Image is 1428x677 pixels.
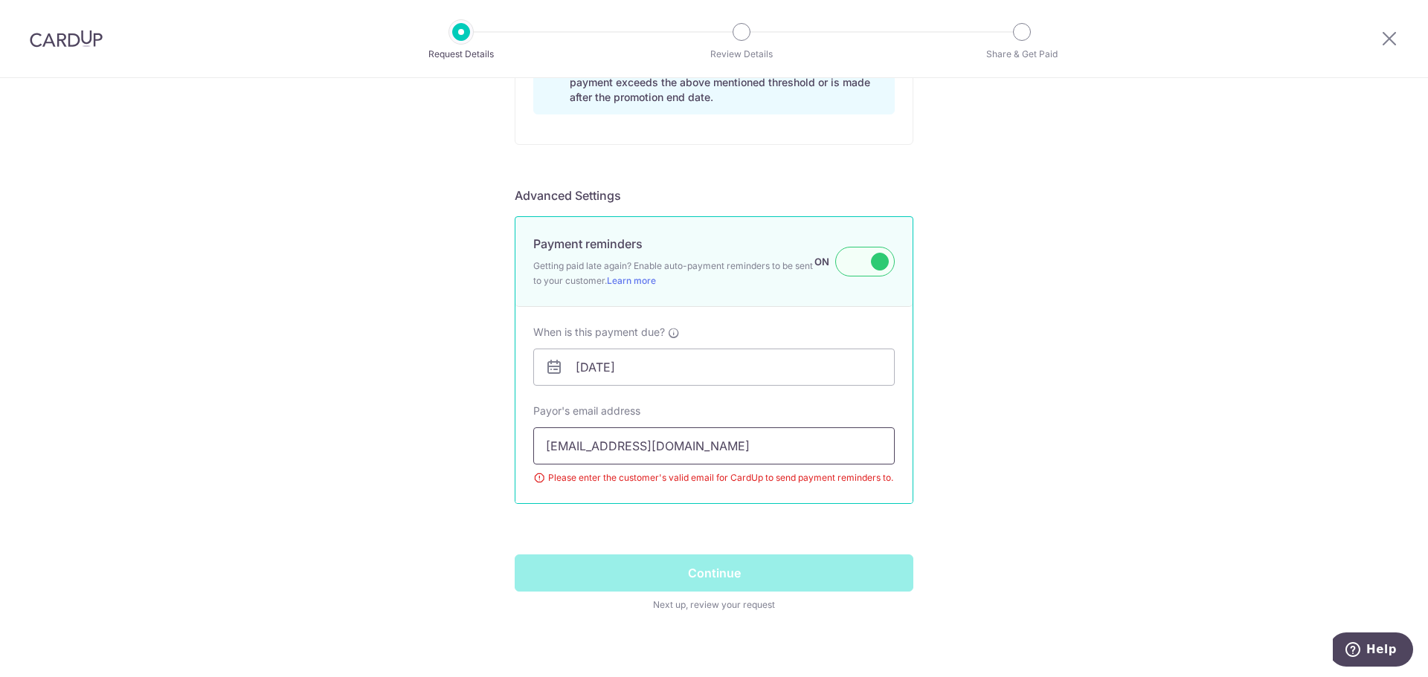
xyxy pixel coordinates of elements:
input: Email [533,427,895,464]
p: Review Details [686,47,797,62]
input: DD/MM/YYYY [533,349,895,386]
div: Payment reminders Getting paid late again? Enable auto-payment reminders to be sent to your custo... [533,235,895,288]
label: ON [814,253,829,271]
p: Share & Get Paid [967,47,1077,62]
p: Payment reminders [533,235,643,253]
span: Getting paid late again? Enable auto-payment reminders to be sent to your customer. [533,259,814,288]
small: Please enter the customer's valid email for CardUp to send payment reminders to. [533,470,895,485]
img: CardUp [30,30,103,48]
a: Learn more [607,275,656,286]
label: Payor's email address [533,404,640,418]
span: When is this payment due? [533,325,665,338]
iframe: Opens a widget where you can find more information [1333,632,1413,670]
p: Request Details [406,47,516,62]
span: translation missing: en.company.payment_requests.form.header.labels.advanced_settings [515,188,621,203]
